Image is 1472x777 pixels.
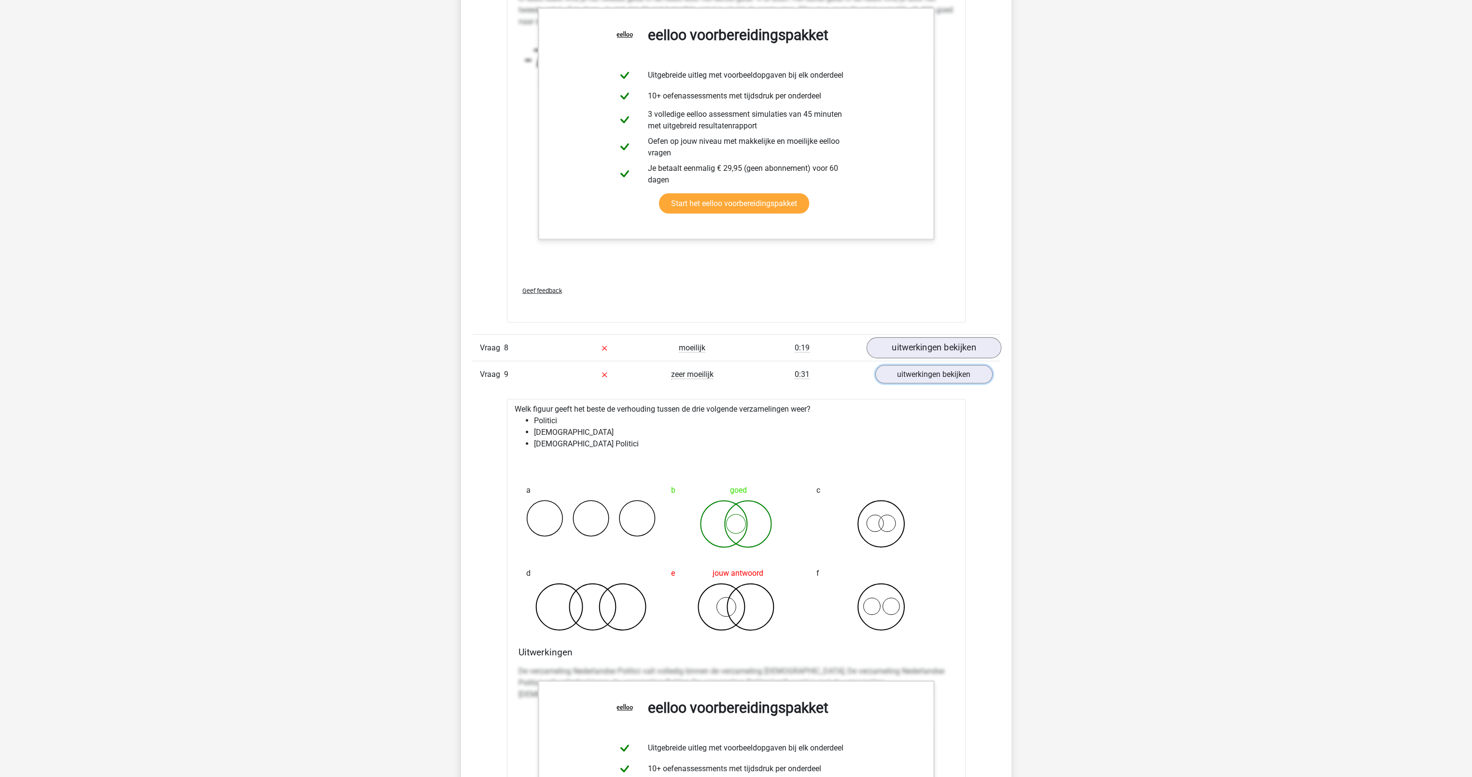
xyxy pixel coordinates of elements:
[480,369,504,380] span: Vraag
[659,194,809,214] a: Start het eelloo voorbereidingspakket
[875,365,993,384] a: uitwerkingen bekijken
[795,343,810,353] span: 0:19
[522,287,562,294] span: Geef feedback
[866,337,1001,359] a: uitwerkingen bekijken
[671,481,675,500] span: b
[534,427,958,438] li: [DEMOGRAPHIC_DATA]
[671,481,801,500] div: goed
[519,666,954,700] p: De verzameling Nederlandse Politici valt volledig binnen de verzameling [DEMOGRAPHIC_DATA]; De ve...
[534,415,958,427] li: Politici
[524,44,547,72] tspan: -7
[519,647,954,658] h4: Uitwerkingen
[534,438,958,450] li: [DEMOGRAPHIC_DATA] Politici
[671,564,801,583] div: jouw antwoord
[526,481,531,500] span: a
[795,370,810,379] span: 0:31
[679,343,705,353] span: moeilijk
[504,343,508,352] span: 8
[526,564,531,583] span: d
[504,370,508,379] span: 9
[480,342,504,354] span: Vraag
[816,564,819,583] span: f
[671,370,714,379] span: zeer moeilijk
[816,481,820,500] span: c
[671,564,675,583] span: e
